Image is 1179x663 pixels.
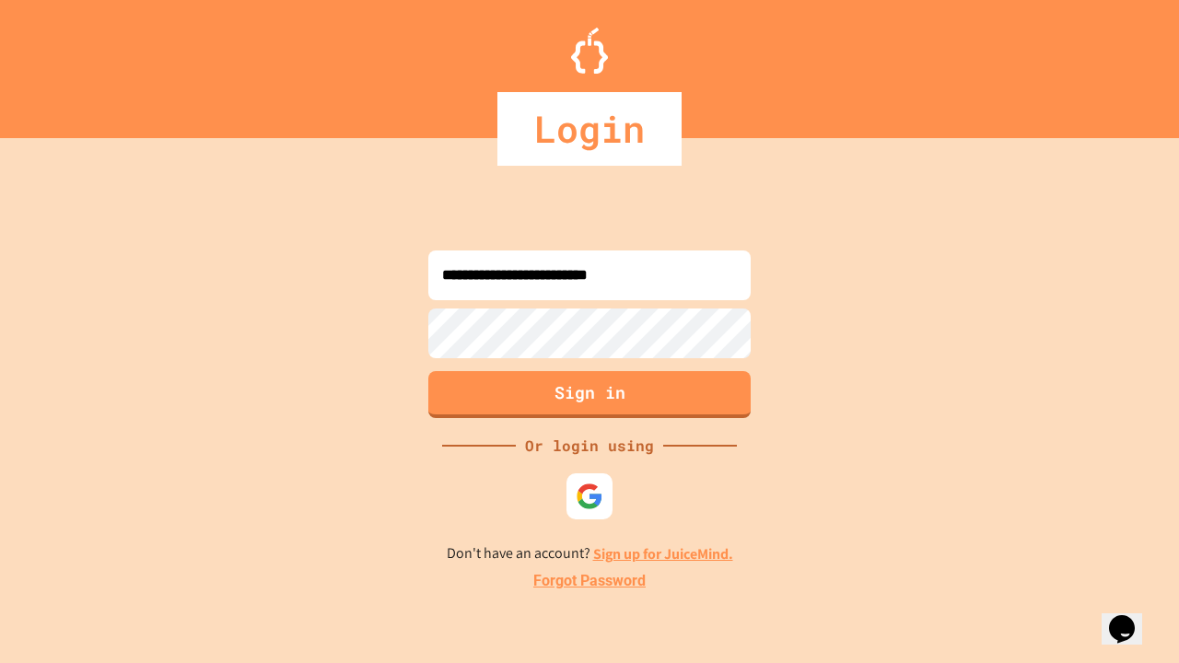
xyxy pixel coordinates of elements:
iframe: chat widget [1026,509,1161,587]
img: google-icon.svg [576,483,603,510]
a: Forgot Password [533,570,646,592]
a: Sign up for JuiceMind. [593,544,733,564]
div: Or login using [516,435,663,457]
button: Sign in [428,371,751,418]
p: Don't have an account? [447,542,733,565]
img: Logo.svg [571,28,608,74]
iframe: chat widget [1102,589,1161,645]
div: Login [497,92,682,166]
